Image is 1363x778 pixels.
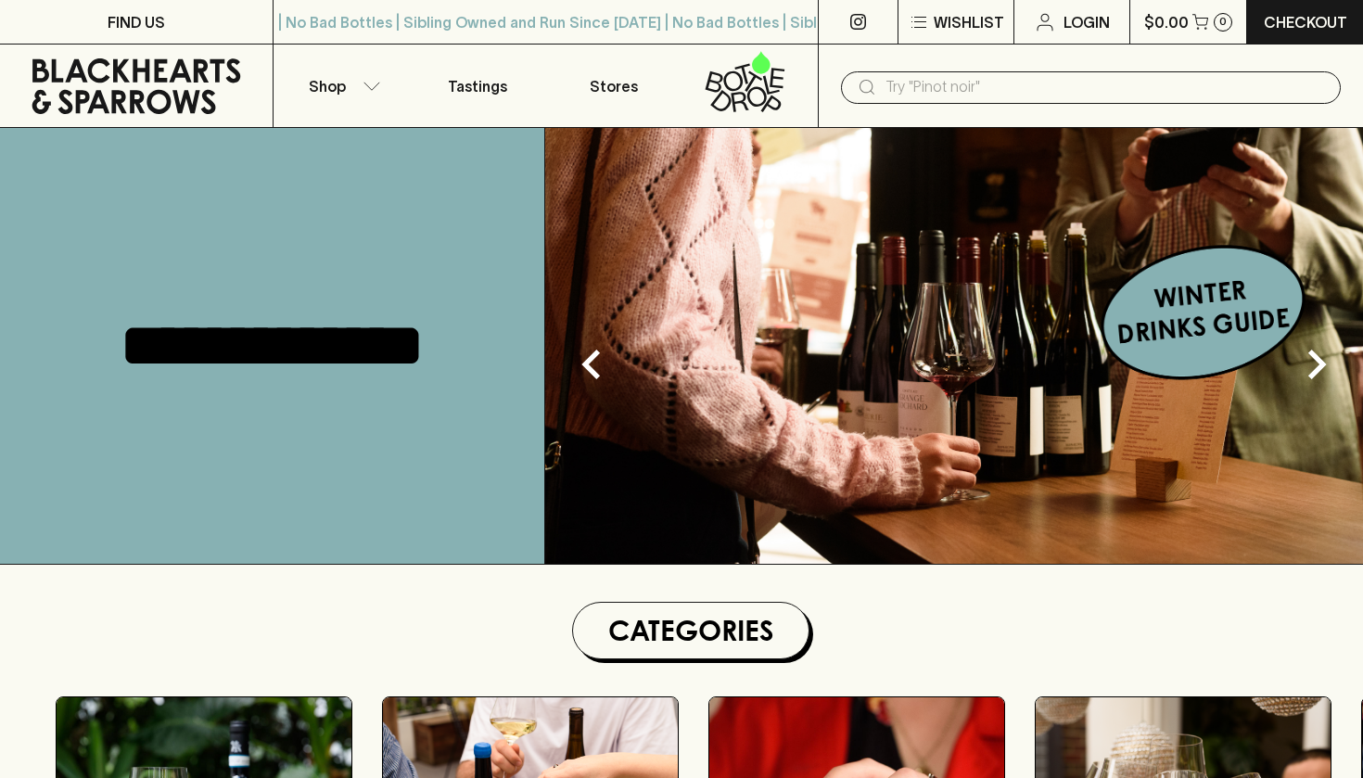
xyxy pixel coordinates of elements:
p: Login [1064,11,1110,33]
p: $0.00 [1144,11,1189,33]
p: Tastings [448,75,507,97]
p: Stores [590,75,638,97]
button: Previous [554,327,629,402]
input: Try "Pinot noir" [885,72,1326,102]
p: Checkout [1264,11,1347,33]
p: Wishlist [934,11,1004,33]
h1: Categories [580,610,801,651]
p: FIND US [108,11,165,33]
p: 0 [1219,17,1227,27]
a: Stores [546,45,682,127]
button: Shop [274,45,410,127]
a: Tastings [410,45,546,127]
p: Shop [309,75,346,97]
button: Next [1280,327,1354,402]
img: optimise [545,128,1363,564]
